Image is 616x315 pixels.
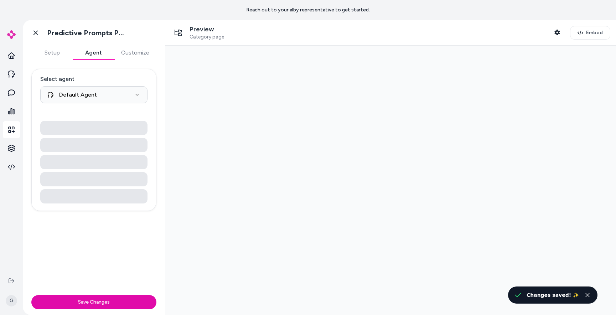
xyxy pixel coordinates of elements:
[73,46,114,60] button: Agent
[114,46,156,60] button: Customize
[31,295,156,309] button: Save Changes
[31,46,73,60] button: Setup
[190,34,224,40] span: Category page
[4,289,19,312] button: G
[570,26,610,40] button: Embed
[583,291,592,299] button: Close toast
[527,291,579,299] div: Changes saved! ✨
[40,75,147,83] label: Select agent
[246,6,370,14] p: Reach out to your alby representative to get started.
[6,295,17,306] span: G
[190,25,224,33] p: Preview
[47,29,127,37] h1: Predictive Prompts PLP
[586,29,603,36] span: Embed
[7,30,16,39] img: alby Logo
